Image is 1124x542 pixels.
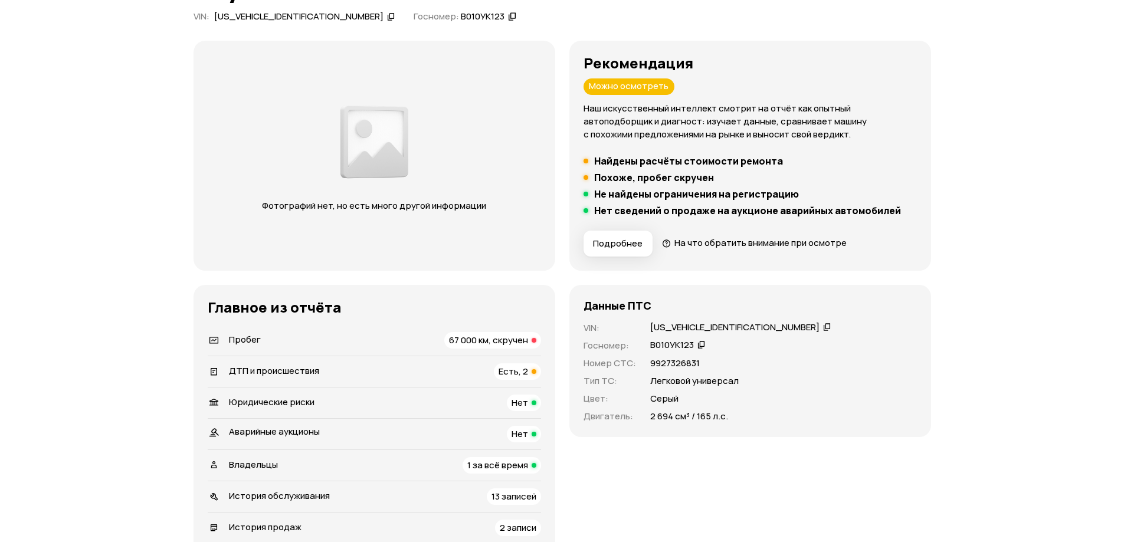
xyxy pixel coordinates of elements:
[467,459,528,471] span: 1 за всё время
[491,490,536,502] span: 13 записей
[650,321,820,334] div: [US_VEHICLE_IDENTIFICATION_NUMBER]
[229,521,302,533] span: История продаж
[414,10,459,22] span: Госномер:
[229,396,314,408] span: Юридические риски
[194,10,209,22] span: VIN :
[650,339,694,352] div: В010УК123
[584,321,636,334] p: VIN :
[594,188,799,200] h5: Не найдены ограничения на регистрацию
[512,428,528,440] span: Нет
[584,375,636,387] p: Тип ТС :
[337,99,411,185] img: d89e54fb62fcf1f0.png
[584,392,636,405] p: Цвет :
[499,365,528,377] span: Есть, 2
[461,11,504,23] div: В010УК123
[594,205,901,216] h5: Нет сведений о продаже на аукционе аварийных автомобилей
[584,410,636,423] p: Двигатель :
[214,11,384,23] div: [US_VEHICLE_IDENTIFICATION_NUMBER]
[500,521,536,534] span: 2 записи
[584,78,674,95] div: Можно осмотреть
[449,334,528,346] span: 67 000 км, скручен
[593,238,643,249] span: Подробнее
[584,299,651,312] h4: Данные ПТС
[229,333,261,346] span: Пробег
[229,364,319,377] span: ДТП и происшествия
[594,155,783,167] h5: Найдены расчёты стоимости ремонта
[512,396,528,409] span: Нет
[251,199,498,212] p: Фотографий нет, но есть много другой информации
[594,172,714,183] h5: Похоже, пробег скручен
[229,425,320,438] span: Аварийные аукционы
[208,299,541,316] h3: Главное из отчёта
[662,236,847,249] a: На что обратить внимание при осмотре
[229,458,278,471] span: Владельцы
[650,357,700,370] p: 9927326831
[650,375,739,387] p: Легковой универсал
[584,357,636,370] p: Номер СТС :
[584,339,636,352] p: Госномер :
[229,490,330,502] span: История обслуживания
[584,55,917,71] h3: Рекомендация
[584,231,653,257] button: Подробнее
[650,392,679,405] p: Серый
[584,102,917,141] p: Наш искусственный интеллект смотрит на отчёт как опытный автоподборщик и диагност: изучает данные...
[650,410,728,423] p: 2 694 см³ / 165 л.с.
[674,236,847,249] span: На что обратить внимание при осмотре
